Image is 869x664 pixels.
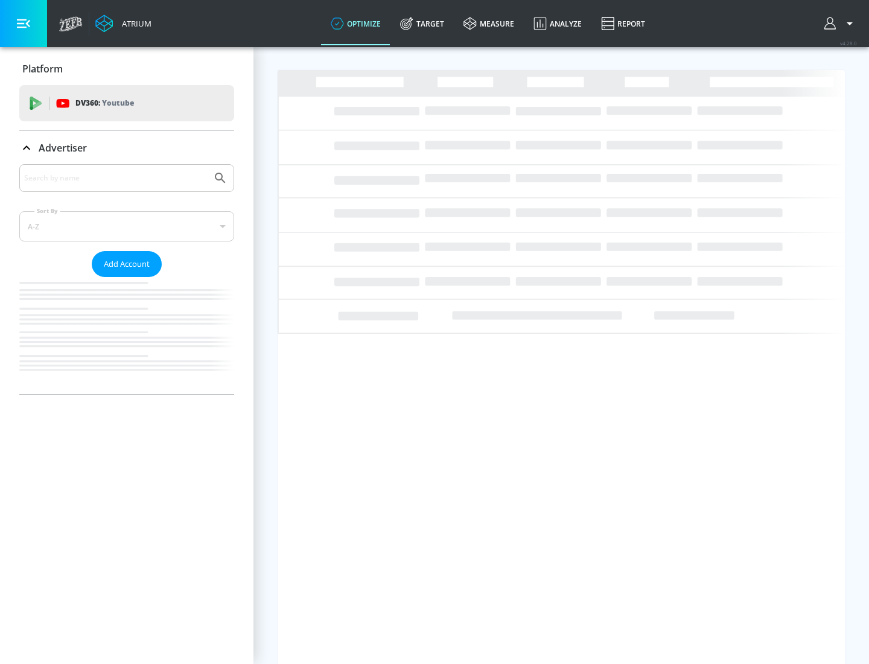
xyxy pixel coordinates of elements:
[19,131,234,165] div: Advertiser
[24,170,207,186] input: Search by name
[840,40,857,46] span: v 4.28.0
[95,14,151,33] a: Atrium
[390,2,454,45] a: Target
[19,277,234,394] nav: list of Advertiser
[104,257,150,271] span: Add Account
[22,62,63,75] p: Platform
[454,2,524,45] a: measure
[102,97,134,109] p: Youtube
[524,2,591,45] a: Analyze
[19,164,234,394] div: Advertiser
[34,207,60,215] label: Sort By
[19,85,234,121] div: DV360: Youtube
[39,141,87,155] p: Advertiser
[321,2,390,45] a: optimize
[75,97,134,110] p: DV360:
[92,251,162,277] button: Add Account
[591,2,655,45] a: Report
[117,18,151,29] div: Atrium
[19,52,234,86] div: Platform
[19,211,234,241] div: A-Z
